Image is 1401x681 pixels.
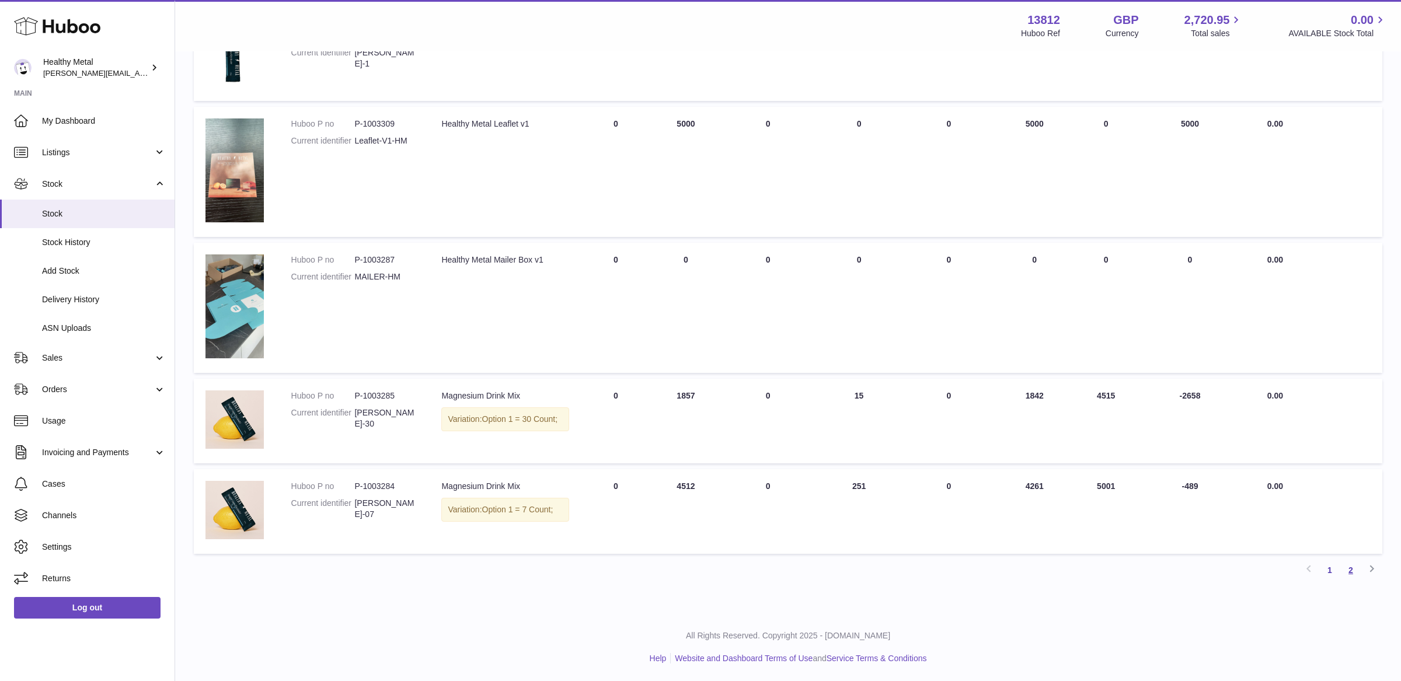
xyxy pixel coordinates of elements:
div: Magnesium Drink Mix [441,390,569,401]
dd: [PERSON_NAME]-07 [354,498,418,520]
img: product image [205,390,264,449]
td: 0 [1074,243,1138,373]
span: Cases [42,479,166,490]
a: 0.00 AVAILABLE Stock Total [1288,12,1387,39]
span: Returns [42,573,166,584]
td: -489 [1138,469,1242,554]
img: product image [205,254,264,358]
td: 0 [1074,107,1138,237]
td: 0 [651,243,721,373]
dd: [PERSON_NAME]-30 [354,407,418,429]
dd: P-1003285 [354,390,418,401]
span: Orders [42,384,154,395]
td: 0 [721,107,815,237]
div: Healthy Metal Mailer Box v1 [441,254,569,266]
div: Currency [1106,28,1139,39]
span: 0.00 [1267,481,1283,491]
span: Settings [42,542,166,553]
td: 0 [815,107,903,237]
td: 0 [581,379,651,463]
a: 1 [1319,560,1340,581]
td: 188100 [651,19,721,102]
span: 0.00 [1351,12,1374,28]
span: Invoicing and Payments [42,447,154,458]
dt: Current identifier [291,271,355,282]
td: 251 [815,469,903,554]
span: Listings [42,147,154,158]
span: 0 [947,481,952,491]
dt: Huboo P no [291,390,355,401]
span: ASN Uploads [42,323,166,334]
div: Huboo Ref [1021,28,1060,39]
td: 188100 [1138,19,1242,102]
img: product image [205,118,264,222]
span: Option 1 = 7 Count; [482,505,553,514]
dd: MAILER-HM [354,271,418,282]
dt: Current identifier [291,407,355,429]
span: 0.00 [1267,255,1283,264]
span: Total sales [1191,28,1243,39]
td: 0 [1074,19,1138,102]
div: Healthy Metal [43,57,148,79]
span: 0.00 [1267,119,1283,128]
td: 0 [995,243,1074,373]
td: 1857 [651,379,721,463]
span: 0 [947,119,952,128]
td: 4512 [651,469,721,554]
td: 0 [815,19,903,102]
td: 0 [721,243,815,373]
td: 0 [581,107,651,237]
a: Log out [14,597,161,618]
dt: Current identifier [291,498,355,520]
span: AVAILABLE Stock Total [1288,28,1387,39]
td: 0 [721,379,815,463]
div: Variation: [441,407,569,431]
dt: Current identifier [291,135,355,146]
dt: Huboo P no [291,254,355,266]
div: Magnesium Drink Mix [441,481,569,492]
td: 5000 [995,107,1074,237]
td: 4261 [995,469,1074,554]
div: Healthy Metal Leaflet v1 [441,118,569,130]
span: 0 [947,391,952,400]
span: [PERSON_NAME][EMAIL_ADDRESS][DOMAIN_NAME] [43,68,234,78]
a: Service Terms & Conditions [827,654,927,663]
div: Variation: [441,498,569,522]
span: Delivery History [42,294,166,305]
span: Channels [42,510,166,521]
td: 0 [721,19,815,102]
span: Add Stock [42,266,166,277]
td: 5001 [1074,469,1138,554]
dt: Current identifier [291,47,355,69]
td: 4515 [1074,379,1138,463]
strong: GBP [1113,12,1138,28]
dd: [PERSON_NAME]-1 [354,47,418,69]
td: 15 [815,379,903,463]
dd: Leaflet-V1-HM [354,135,418,146]
a: 2,720.95 Total sales [1184,12,1243,39]
dd: P-1003287 [354,254,418,266]
span: Option 1 = 30 Count; [482,414,558,424]
a: Help [650,654,667,663]
a: 2 [1340,560,1361,581]
span: Stock [42,208,166,219]
strong: 13812 [1027,12,1060,28]
a: Website and Dashboard Terms of Use [675,654,813,663]
span: My Dashboard [42,116,166,127]
td: 1842 [995,379,1074,463]
td: 0 [1138,243,1242,373]
span: 0 [947,255,952,264]
td: 188100 [995,19,1074,102]
td: 0 [581,243,651,373]
span: Usage [42,415,166,427]
img: jose@healthy-metal.com [14,59,32,76]
dd: P-1003284 [354,481,418,492]
span: Stock [42,179,154,190]
span: Stock History [42,237,166,248]
td: 0 [581,469,651,554]
span: 0.00 [1267,391,1283,400]
dt: Huboo P no [291,118,355,130]
td: 0 [815,243,903,373]
img: product image [205,31,264,87]
dd: P-1003309 [354,118,418,130]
